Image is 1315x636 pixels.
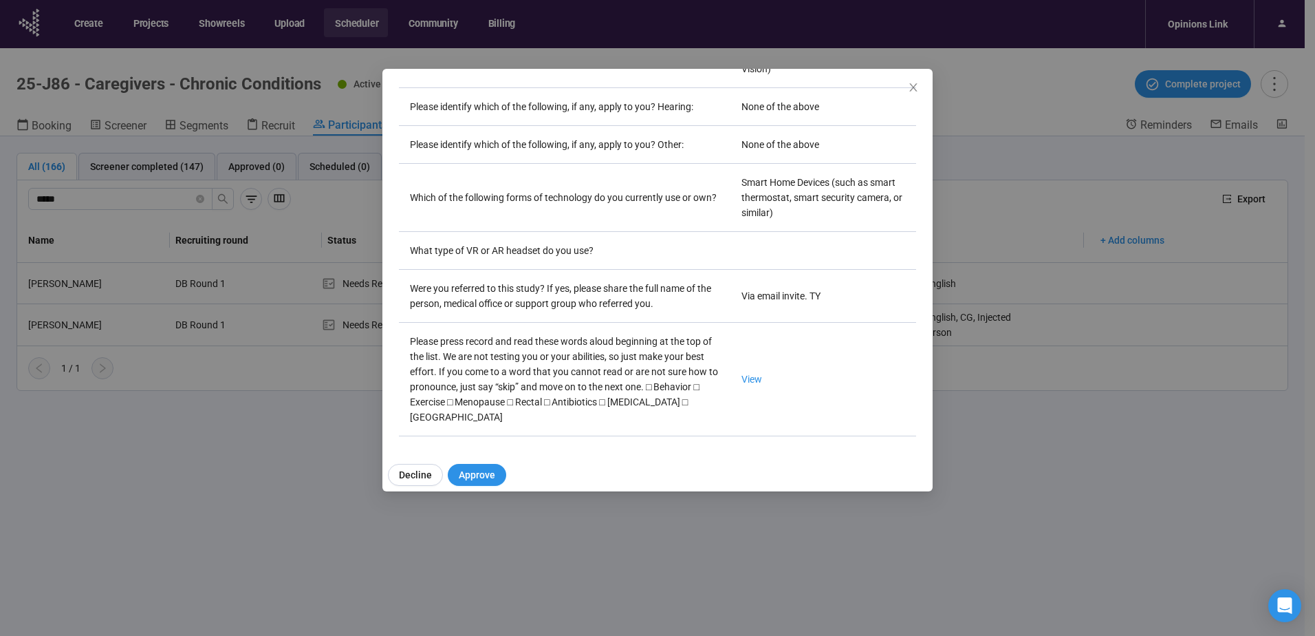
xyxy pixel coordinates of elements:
[399,323,730,436] td: Please press record and read these words aloud beginning at the top of the list. We are not testi...
[448,464,506,486] button: Approve
[730,270,916,323] td: Via email invite. TY
[399,270,730,323] td: Were you referred to this study? If yes, please share the full name of the person, medical office...
[908,82,919,93] span: close
[730,164,916,232] td: Smart Home Devices (such as smart thermostat, smart security camera, or similar)
[399,88,730,126] td: Please identify which of the following, if any, apply to you? Hearing:
[399,126,730,164] td: Please identify which of the following, if any, apply to you? Other:
[388,464,443,486] button: Decline
[730,88,916,126] td: None of the above
[906,81,921,96] button: Close
[1268,589,1301,622] div: Open Intercom Messenger
[741,374,762,385] a: View
[399,164,730,232] td: Which of the following forms of technology do you currently use or own?
[459,467,495,483] span: Approve
[399,232,730,270] td: What type of VR or AR headset do you use?
[399,467,432,483] span: Decline
[730,126,916,164] td: None of the above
